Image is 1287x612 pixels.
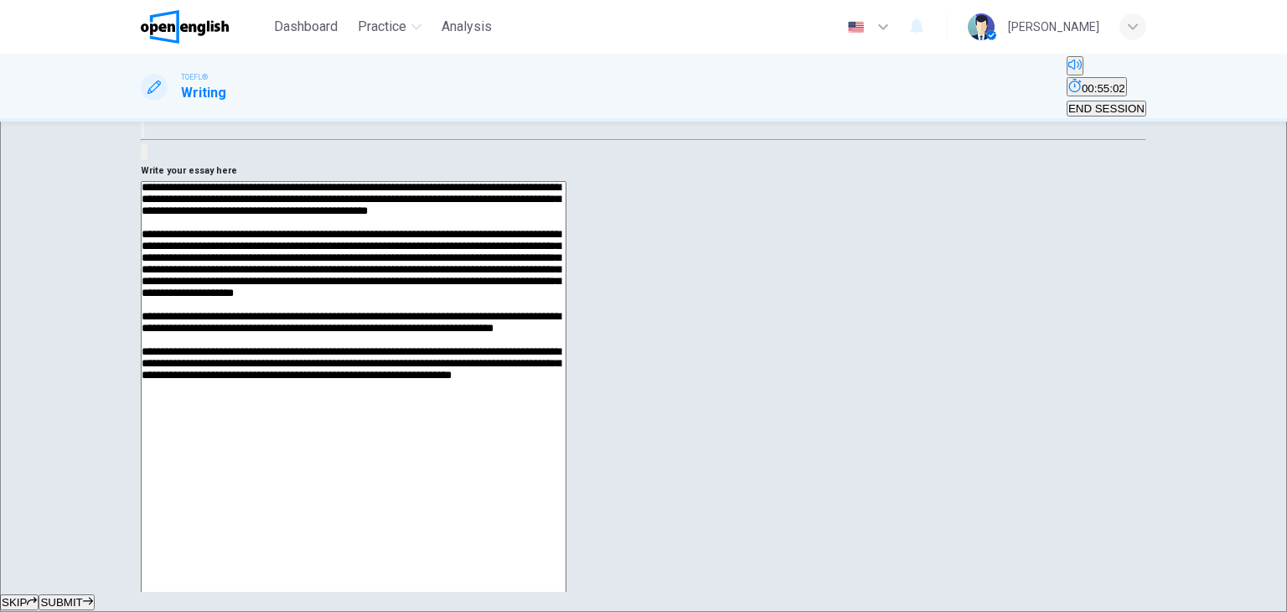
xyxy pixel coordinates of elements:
button: SUBMIT [39,594,94,610]
button: Practice [351,12,428,42]
span: TOEFL® [181,71,208,83]
div: Mute [1067,56,1146,77]
div: Hide [1067,77,1146,98]
h6: Write your essay here [141,161,1146,181]
span: 00:55:02 [1082,82,1125,95]
span: Dashboard [274,17,338,37]
img: OpenEnglish logo [141,10,229,44]
h1: Writing [181,83,226,103]
span: END SESSION [1068,102,1145,115]
a: OpenEnglish logo [141,10,267,44]
span: SUBMIT [40,596,82,609]
button: Click to see the audio transcription [141,122,144,137]
span: SKIP [2,596,27,609]
span: Practice [358,17,406,37]
button: Analysis [435,12,499,42]
img: en [845,21,866,34]
span: Analysis [442,17,492,37]
button: 00:55:02 [1067,77,1127,96]
button: Dashboard [267,12,344,42]
img: Profile picture [968,13,995,40]
div: [PERSON_NAME] [1008,17,1099,37]
button: END SESSION [1067,101,1146,117]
